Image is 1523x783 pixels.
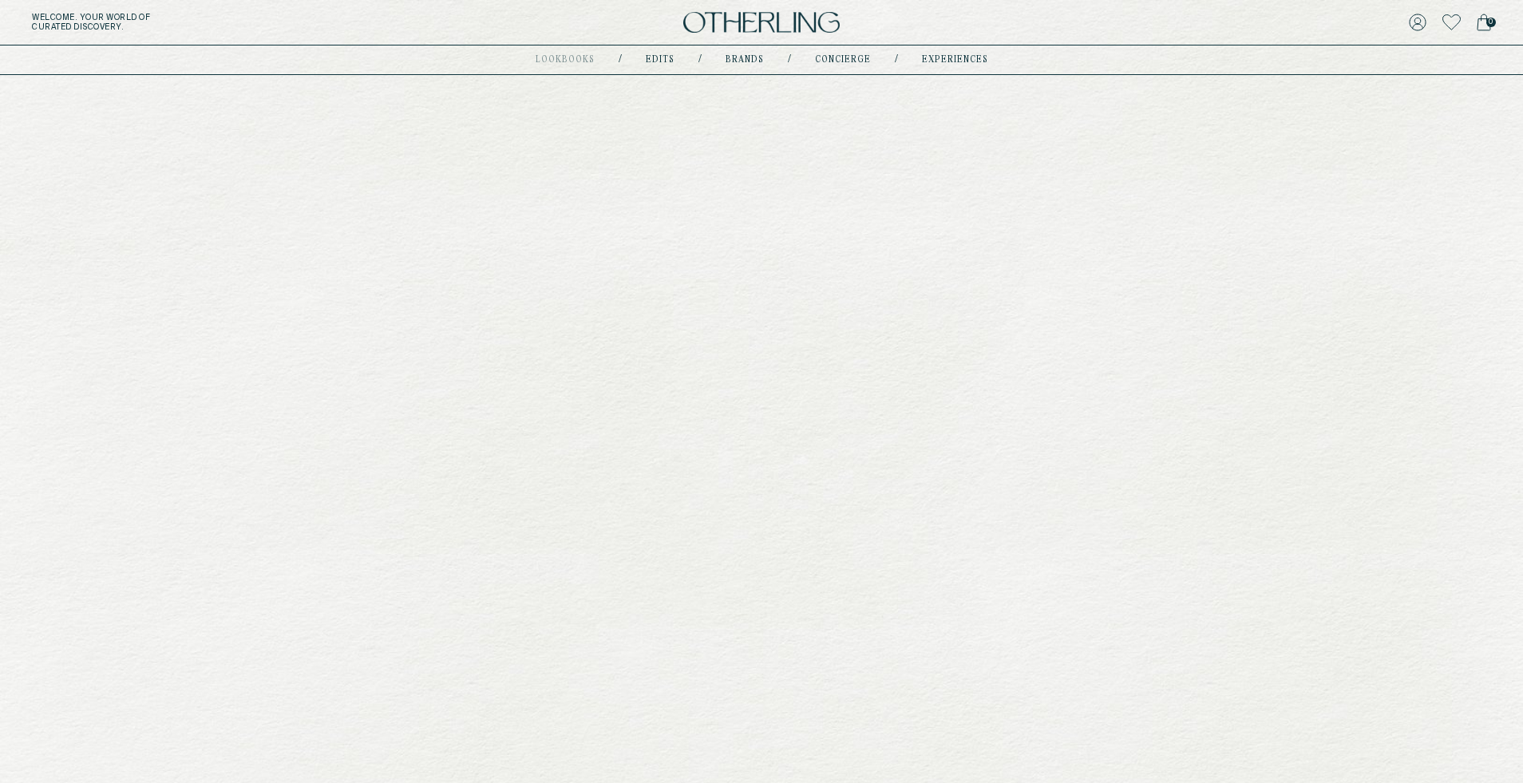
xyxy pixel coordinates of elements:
[1477,11,1491,34] a: 0
[895,53,898,66] div: /
[683,12,840,34] img: logo
[922,56,988,64] a: experiences
[815,56,871,64] a: concierge
[698,53,702,66] div: /
[646,56,674,64] a: Edits
[32,13,469,32] h5: Welcome . Your world of curated discovery.
[788,53,791,66] div: /
[726,56,764,64] a: Brands
[536,56,595,64] a: lookbooks
[619,53,622,66] div: /
[1486,18,1496,27] span: 0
